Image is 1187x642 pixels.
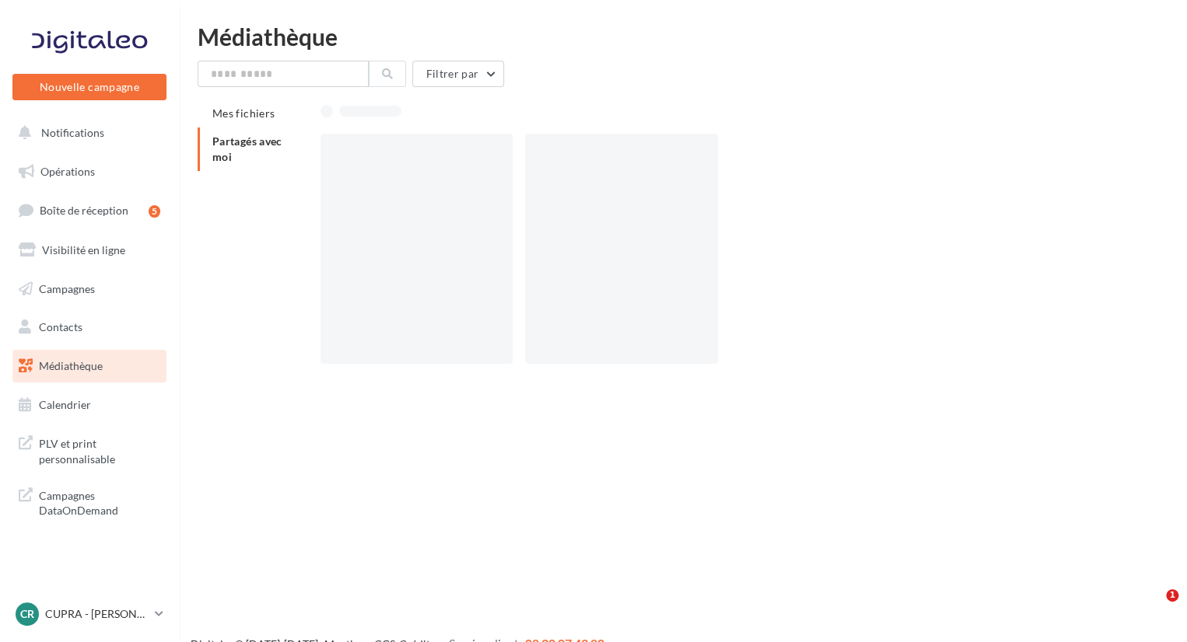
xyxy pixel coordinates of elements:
[149,205,160,218] div: 5
[9,273,170,305] a: Campagnes
[9,234,170,267] a: Visibilité en ligne
[9,117,163,149] button: Notifications
[39,485,160,518] span: Campagnes DataOnDemand
[12,74,166,100] button: Nouvelle campagne
[1166,589,1178,602] span: 1
[9,350,170,382] a: Médiathèque
[9,479,170,525] a: Campagnes DataOnDemand
[40,165,95,178] span: Opérations
[42,243,125,256] span: Visibilité en ligne
[39,320,82,333] span: Contacts
[9,194,170,227] a: Boîte de réception5
[9,389,170,421] a: Calendrier
[9,311,170,344] a: Contacts
[41,126,104,139] span: Notifications
[1134,589,1171,626] iframe: Intercom live chat
[9,427,170,473] a: PLV et print personnalisable
[212,106,275,120] span: Mes fichiers
[45,606,149,622] p: CUPRA - [PERSON_NAME]
[39,398,91,411] span: Calendrier
[39,359,103,372] span: Médiathèque
[39,433,160,466] span: PLV et print personnalisable
[198,25,1168,48] div: Médiathèque
[39,281,95,295] span: Campagnes
[20,606,34,622] span: CR
[9,155,170,188] a: Opérations
[212,134,282,163] span: Partagés avec moi
[12,599,166,629] a: CR CUPRA - [PERSON_NAME]
[40,204,128,217] span: Boîte de réception
[412,61,504,87] button: Filtrer par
